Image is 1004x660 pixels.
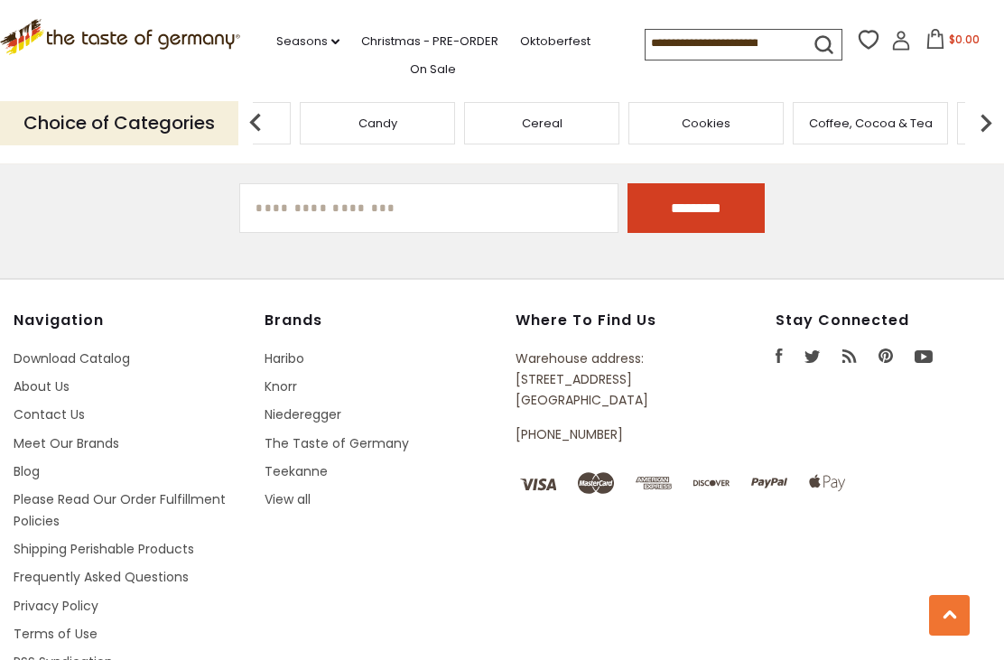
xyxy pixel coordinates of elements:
a: Teekanne [265,462,328,480]
p: Warehouse address: [STREET_ADDRESS] [GEOGRAPHIC_DATA] [516,349,702,412]
a: Cookies [682,116,730,130]
a: Coffee, Cocoa & Tea [809,116,933,130]
img: next arrow [968,105,1004,141]
a: Oktoberfest [520,32,590,51]
a: Blog [14,462,40,480]
a: View all [265,490,311,508]
a: The Taste of Germany [265,434,409,452]
a: Shipping Perishable Products [14,540,194,558]
a: Christmas - PRE-ORDER [361,32,498,51]
a: Please Read Our Order Fulfillment Policies [14,490,226,529]
h4: Navigation [14,311,248,330]
a: [PHONE_NUMBER] [516,425,623,443]
a: Frequently Asked Questions [14,568,189,586]
a: Contact Us [14,405,85,423]
a: About Us [14,377,70,395]
h4: Brands [265,311,499,330]
h4: Stay Connected [776,311,990,330]
span: $0.00 [949,32,980,47]
button: $0.00 [915,29,991,56]
a: Seasons [276,32,339,51]
a: Download Catalog [14,349,130,367]
a: Cereal [522,116,562,130]
a: Terms of Use [14,625,98,643]
a: Candy [358,116,397,130]
h4: Where to find us [516,311,702,330]
a: Haribo [265,349,304,367]
a: Privacy Policy [14,597,98,615]
a: On Sale [410,60,456,79]
a: Niederegger [265,405,341,423]
a: Meet Our Brands [14,434,119,452]
img: previous arrow [237,105,274,141]
a: Knorr [265,377,297,395]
